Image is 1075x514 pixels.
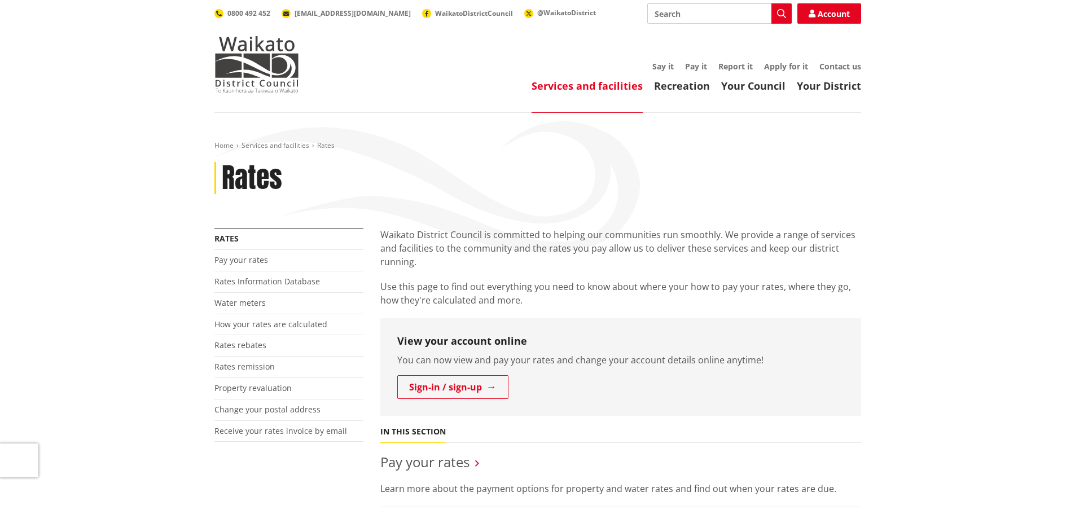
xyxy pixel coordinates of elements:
[227,8,270,18] span: 0800 492 452
[214,425,347,436] a: Receive your rates invoice by email
[222,162,282,195] h1: Rates
[397,375,508,399] a: Sign-in / sign-up
[295,8,411,18] span: [EMAIL_ADDRESS][DOMAIN_NAME]
[422,8,513,18] a: WaikatoDistrictCouncil
[532,79,643,93] a: Services and facilities
[214,340,266,350] a: Rates rebates
[654,79,710,93] a: Recreation
[537,8,596,17] span: @WaikatoDistrict
[214,36,299,93] img: Waikato District Council - Te Kaunihera aa Takiwaa o Waikato
[524,8,596,17] a: @WaikatoDistrict
[214,8,270,18] a: 0800 492 452
[685,61,707,72] a: Pay it
[380,453,470,471] a: Pay your rates
[214,297,266,308] a: Water meters
[214,361,275,372] a: Rates remission
[214,140,234,150] a: Home
[435,8,513,18] span: WaikatoDistrictCouncil
[764,61,808,72] a: Apply for it
[819,61,861,72] a: Contact us
[242,140,309,150] a: Services and facilities
[397,335,844,348] h3: View your account online
[797,79,861,93] a: Your District
[214,319,327,330] a: How your rates are calculated
[214,254,268,265] a: Pay your rates
[380,427,446,437] h5: In this section
[380,228,861,269] p: Waikato District Council is committed to helping our communities run smoothly. We provide a range...
[647,3,792,24] input: Search input
[380,280,861,307] p: Use this page to find out everything you need to know about where your how to pay your rates, whe...
[380,482,861,495] p: Learn more about the payment options for property and water rates and find out when your rates ar...
[214,383,292,393] a: Property revaluation
[718,61,753,72] a: Report it
[397,353,844,367] p: You can now view and pay your rates and change your account details online anytime!
[797,3,861,24] a: Account
[214,276,320,287] a: Rates Information Database
[214,233,239,244] a: Rates
[214,141,861,151] nav: breadcrumb
[317,140,335,150] span: Rates
[214,404,321,415] a: Change your postal address
[652,61,674,72] a: Say it
[721,79,786,93] a: Your Council
[282,8,411,18] a: [EMAIL_ADDRESS][DOMAIN_NAME]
